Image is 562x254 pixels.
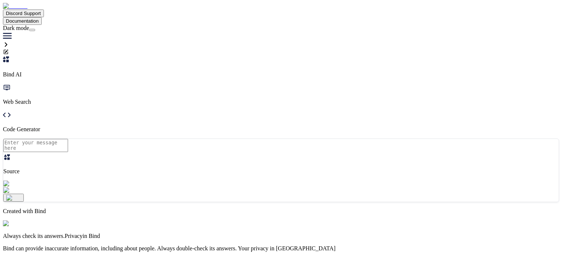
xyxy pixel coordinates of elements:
[6,11,41,16] span: Discord Support
[3,25,29,31] span: Dark mode
[3,10,44,17] button: Discord Support
[6,195,21,201] img: icon
[3,99,559,105] p: Web Search
[3,233,559,239] p: Always check its answers. in Bind
[3,220,31,227] img: bind-logo
[3,3,27,10] img: Bind AI
[65,233,83,239] span: Privacy
[3,181,38,187] img: Pick Models
[3,71,559,78] p: Bind AI
[3,126,559,133] p: Code Generator
[3,245,559,252] p: Bind can provide inaccurate information, including about people. Always double-check its answers....
[3,168,559,175] p: Source
[6,18,39,24] span: Documentation
[3,17,42,25] button: Documentation
[3,187,35,194] img: attachment
[3,208,559,215] p: Created with Bind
